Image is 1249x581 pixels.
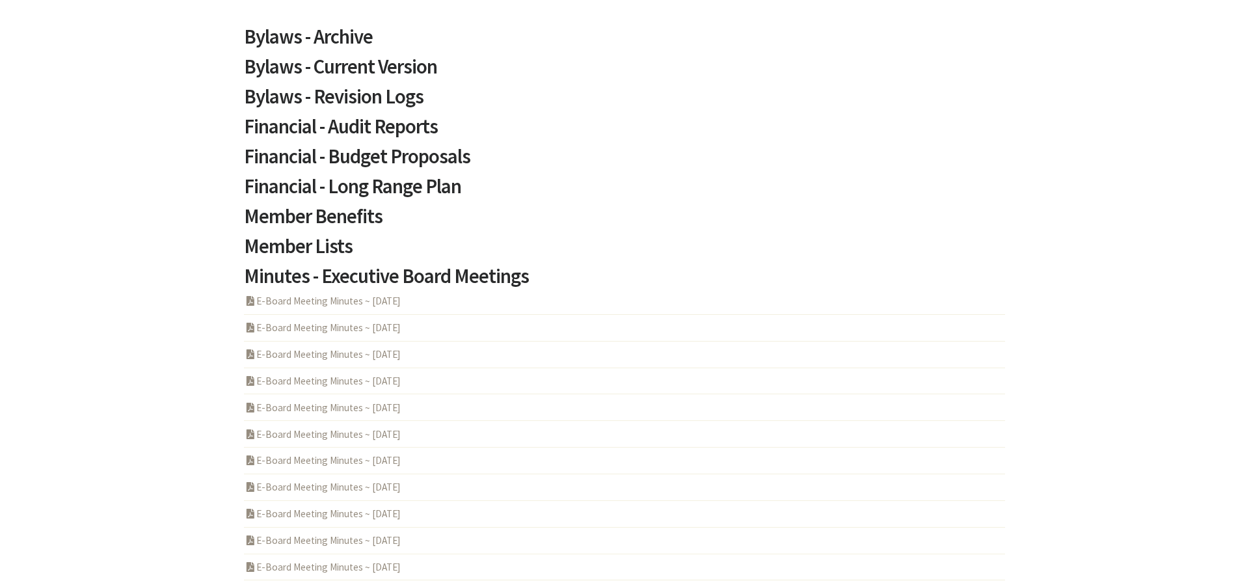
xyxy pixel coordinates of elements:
[244,481,401,493] a: E-Board Meeting Minutes ~ [DATE]
[244,509,256,519] i: PDF Acrobat Document
[244,561,401,573] a: E-Board Meeting Minutes ~ [DATE]
[244,321,401,334] a: E-Board Meeting Minutes ~ [DATE]
[244,116,1005,146] a: Financial - Audit Reports
[244,507,401,520] a: E-Board Meeting Minutes ~ [DATE]
[244,403,256,412] i: PDF Acrobat Document
[244,27,1005,57] a: Bylaws - Archive
[244,87,1005,116] a: Bylaws - Revision Logs
[244,376,256,386] i: PDF Acrobat Document
[244,455,256,465] i: PDF Acrobat Document
[244,236,1005,266] a: Member Lists
[244,176,1005,206] a: Financial - Long Range Plan
[244,266,1005,296] a: Minutes - Executive Board Meetings
[244,401,401,414] a: E-Board Meeting Minutes ~ [DATE]
[244,562,256,572] i: PDF Acrobat Document
[244,57,1005,87] a: Bylaws - Current Version
[244,534,401,547] a: E-Board Meeting Minutes ~ [DATE]
[244,454,401,466] a: E-Board Meeting Minutes ~ [DATE]
[244,482,256,492] i: PDF Acrobat Document
[244,206,1005,236] a: Member Benefits
[244,296,256,306] i: PDF Acrobat Document
[244,429,256,439] i: PDF Acrobat Document
[244,295,401,307] a: E-Board Meeting Minutes ~ [DATE]
[244,146,1005,176] a: Financial - Budget Proposals
[244,535,256,545] i: PDF Acrobat Document
[244,323,256,332] i: PDF Acrobat Document
[244,375,401,387] a: E-Board Meeting Minutes ~ [DATE]
[244,349,256,359] i: PDF Acrobat Document
[244,348,401,360] a: E-Board Meeting Minutes ~ [DATE]
[244,428,401,440] a: E-Board Meeting Minutes ~ [DATE]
